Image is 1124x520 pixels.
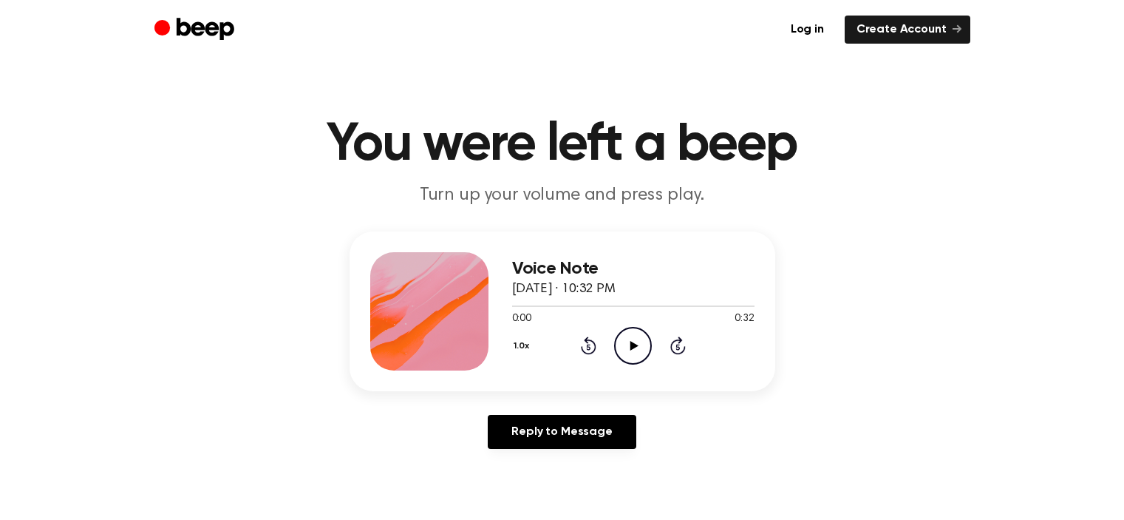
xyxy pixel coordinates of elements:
h1: You were left a beep [184,118,941,172]
button: 1.0x [512,334,535,359]
a: Log in [779,16,836,44]
span: 0:32 [735,311,754,327]
h3: Voice Note [512,259,755,279]
a: Create Account [845,16,970,44]
span: 0:00 [512,311,531,327]
span: [DATE] · 10:32 PM [512,283,616,296]
p: Turn up your volume and press play. [279,183,846,208]
a: Beep [154,16,238,44]
a: Reply to Message [488,415,636,449]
